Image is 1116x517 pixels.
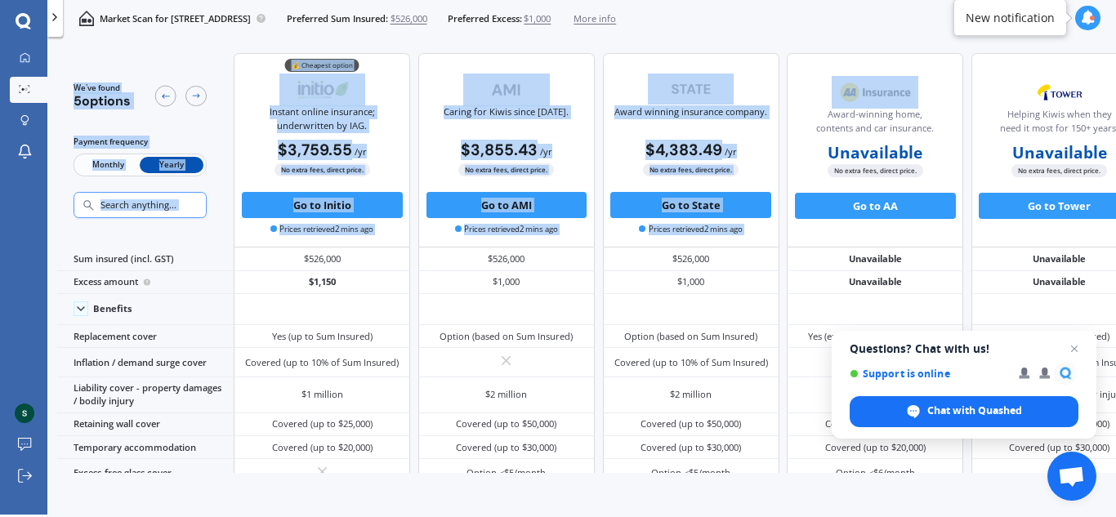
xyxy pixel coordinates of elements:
img: ACg8ocLMmARerqibljPPb0td1nP-J3xSq-A9yf6fdaw2exZof7EJsg=s96-c [15,403,34,423]
div: Award-winning home, contents and car insurance. [798,108,952,140]
div: Inflation / demand surge cover [57,348,234,377]
b: Unavailable [1012,146,1107,159]
img: State-text-1.webp [648,74,734,105]
span: 5 options [74,92,131,109]
b: Unavailable [828,146,922,159]
span: We've found [74,82,131,94]
div: Yes (up to Sum Insured) [272,330,373,343]
span: Close chat [1065,339,1084,359]
div: $1 million [301,388,343,401]
div: Benefits [93,303,132,314]
div: Award winning insurance company. [614,105,767,138]
img: Tower.webp [1016,76,1103,109]
div: $1,000 [603,271,779,294]
div: $526,000 [418,247,595,270]
img: AMI-text-1.webp [463,74,550,106]
span: No extra fees, direct price. [458,163,554,176]
div: $1,150 [234,271,410,294]
div: Payment frequency [74,136,207,149]
span: / yr [540,145,552,158]
div: Option <$5/month [466,466,546,479]
b: $3,855.43 [461,140,538,160]
div: Covered (up to $20,000) [272,441,373,454]
span: No extra fees, direct price. [828,164,923,176]
div: Option (based on Sum Insured) [624,330,757,343]
span: $1,000 [524,12,551,25]
div: Excess amount [57,271,234,294]
span: Questions? Chat with us! [850,342,1078,355]
div: Retaining wall cover [57,413,234,436]
div: Yes (except for natural disaster) [808,330,942,343]
img: AA.webp [832,76,918,109]
div: Instant online insurance; underwritten by IAG. [245,105,399,138]
div: Excess-free glass cover [57,459,234,488]
span: Support is online [850,368,1007,380]
div: Unavailable [787,247,963,270]
span: More info [574,12,616,25]
button: Go to AA [795,193,956,219]
span: Monthly [76,157,140,174]
div: Covered (up to $30,000) [1009,441,1109,454]
div: Liability cover - property damages / bodily injury [57,377,234,413]
div: Covered (up to $25,000) [272,417,373,430]
div: $1,000 [418,271,595,294]
span: No extra fees, direct price. [1011,164,1107,176]
div: Covered (up to $50,000) [456,417,556,430]
span: Prices retrieved 2 mins ago [639,224,742,235]
button: Go to Initio [242,192,403,218]
div: Option <$6/month [836,466,915,479]
img: Initio.webp [279,74,366,106]
div: Covered (up to 10% of Sum Insured) [614,356,768,369]
div: Covered (up to $30,000) [456,441,556,454]
img: home-and-contents.b802091223b8502ef2dd.svg [78,11,94,26]
div: Covered (up to 10% of Sum Insured) [245,356,399,369]
span: $526,000 [391,12,427,25]
input: Search anything... [99,199,233,211]
div: Temporary accommodation [57,436,234,459]
span: Preferred Excess: [448,12,522,25]
div: $526,000 [234,247,410,270]
span: No extra fees, direct price. [275,163,370,176]
button: Go to State [610,192,771,218]
div: New notification [966,10,1055,26]
div: Unavailable [787,271,963,294]
b: $4,383.49 [645,140,722,160]
p: Market Scan for [STREET_ADDRESS] [100,12,251,25]
div: Covered (up to $20,000) [825,441,926,454]
span: Prices retrieved 2 mins ago [270,224,373,235]
div: Option (based on Sum Insured) [440,330,573,343]
div: $2 million [485,388,527,401]
div: Covered (up to $50,000) [641,417,741,430]
button: Go to AMI [426,192,587,218]
div: Caring for Kiwis since [DATE]. [444,105,569,138]
span: Chat with Quashed [927,403,1022,418]
div: Yes (up to Sum Insured) [1009,330,1109,343]
span: Yearly [140,157,203,174]
b: $3,759.55 [278,140,352,160]
span: / yr [355,145,367,158]
div: Open chat [1047,452,1096,501]
span: Prices retrieved 2 mins ago [455,224,558,235]
div: Covered (up to $30,000) [641,441,741,454]
div: 💰 Cheapest option [285,59,359,72]
div: Covered (up to $50,000) [825,417,926,430]
span: / yr [725,145,737,158]
span: No extra fees, direct price. [643,163,739,176]
span: Preferred Sum Insured: [287,12,388,25]
div: $2 million [670,388,712,401]
div: $526,000 [603,247,779,270]
div: Sum insured (incl. GST) [57,247,234,270]
div: Chat with Quashed [850,396,1078,427]
div: Replacement cover [57,325,234,348]
div: Option <$5/month [651,466,730,479]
